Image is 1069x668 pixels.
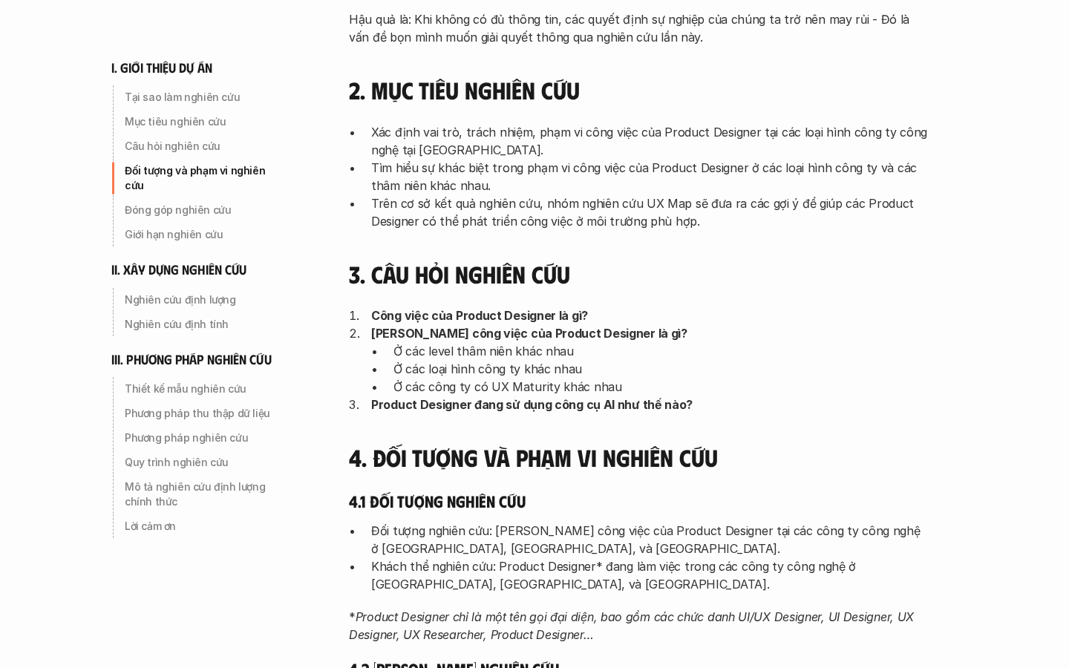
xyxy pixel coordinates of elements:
p: Đối tượng và phạm vi nghiên cứu [125,163,284,193]
a: Phương pháp nghiên cứu [111,426,290,450]
p: Đối tượng nghiên cứu: [PERSON_NAME] công việc của Product Designer tại các công ty công nghệ ở [G... [371,522,928,557]
h6: iii. phương pháp nghiên cứu [111,351,272,368]
a: Nghiên cứu định lượng [111,288,290,312]
a: Mô tả nghiên cứu định lượng chính thức [111,475,290,514]
p: Nghiên cứu định lượng [125,292,284,307]
p: Mục tiêu nghiên cứu [125,114,284,129]
p: Tìm hiểu sự khác biệt trong phạm vi công việc của Product Designer ở các loại hình công ty và các... [371,159,928,194]
a: Thiết kế mẫu nghiên cứu [111,377,290,401]
a: Tại sao làm nghiên cứu [111,85,290,109]
a: Phương pháp thu thập dữ liệu [111,402,290,425]
p: Câu hỏi nghiên cứu [125,139,284,154]
a: Quy trình nghiên cứu [111,451,290,474]
a: Nghiên cứu định tính [111,312,290,336]
p: Trên cơ sở kết quả nghiên cứu, nhóm nghiên cứu UX Map sẽ đưa ra các gợi ý để giúp các Product Des... [371,194,928,230]
p: Lời cảm ơn [125,519,284,534]
p: Quy trình nghiên cứu [125,455,284,470]
p: Hậu quả là: Khi không có đủ thông tin, các quyết định sự nghiệp của chúng ta trở nên may rủi - Đó... [349,10,928,46]
p: Đóng góp nghiên cứu [125,203,284,217]
h6: i. giới thiệu dự án [111,59,212,76]
p: Giới hạn nghiên cứu [125,227,284,242]
a: Lời cảm ơn [111,514,290,538]
strong: Công việc của Product Designer là gì? [371,308,588,323]
p: Mô tả nghiên cứu định lượng chính thức [125,479,284,509]
p: Nghiên cứu định tính [125,317,284,332]
p: Khách thể nghiên cứu: Product Designer* đang làm việc trong các công ty công nghệ ở [GEOGRAPHIC_D... [371,557,928,593]
p: Thiết kế mẫu nghiên cứu [125,382,284,396]
h4: 2. Mục tiêu nghiên cứu [349,76,928,104]
h4: 3. Câu hỏi nghiên cứu [349,260,928,288]
h6: ii. xây dựng nghiên cứu [111,261,246,278]
strong: Product Designer đang sử dụng công cụ AI như thế nào? [371,397,693,412]
a: Câu hỏi nghiên cứu [111,134,290,158]
p: Tại sao làm nghiên cứu [125,90,284,105]
a: Mục tiêu nghiên cứu [111,110,290,134]
p: Phương pháp thu thập dữ liệu [125,406,284,421]
a: Đối tượng và phạm vi nghiên cứu [111,159,290,197]
h5: 4.1 Đối tượng nghiên cứu [349,491,928,511]
a: Giới hạn nghiên cứu [111,223,290,246]
h4: 4. Đối tượng và phạm vi nghiên cứu [349,443,928,471]
em: Product Designer chỉ là một tên gọi đại diện, bao gồm các chức danh UI/UX Designer, UI Designer, ... [349,609,918,642]
p: Phương pháp nghiên cứu [125,430,284,445]
p: Ở các loại hình công ty khác nhau [393,360,928,378]
p: Ở các level thâm niên khác nhau [393,342,928,360]
strong: [PERSON_NAME] công việc của Product Designer là gì? [371,326,687,341]
a: Đóng góp nghiên cứu [111,198,290,222]
p: Ở các công ty có UX Maturity khác nhau [393,378,928,396]
p: Xác định vai trò, trách nhiệm, phạm vi công việc của Product Designer tại các loại hình công ty c... [371,123,928,159]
